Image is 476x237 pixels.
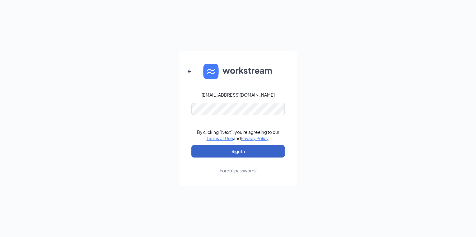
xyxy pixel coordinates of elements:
[207,135,233,141] a: Terms of Use
[202,92,275,98] div: [EMAIL_ADDRESS][DOMAIN_NAME]
[241,135,268,141] a: Privacy Policy
[220,167,257,174] div: Forgot password?
[203,64,273,79] img: WS logo and Workstream text
[186,68,193,75] svg: ArrowLeftNew
[191,145,285,157] button: Sign In
[197,129,279,141] div: By clicking "Next", you're agreeing to our and .
[220,157,257,174] a: Forgot password?
[182,64,197,79] button: ArrowLeftNew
